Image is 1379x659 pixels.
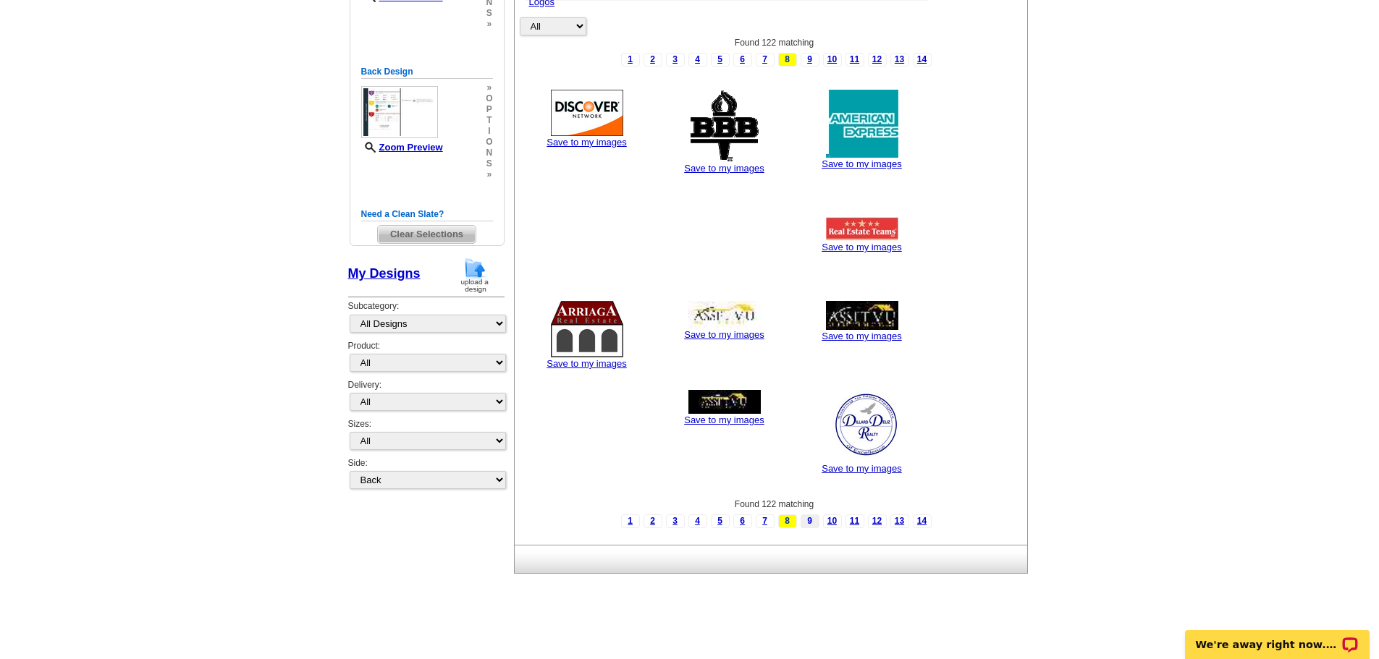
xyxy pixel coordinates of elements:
img: small-thumb.jpg [361,86,438,138]
a: 3 [666,514,685,528]
a: 5 [711,514,730,528]
a: 10 [823,514,842,528]
div: Sizes: [348,418,505,457]
a: Zoom Preview [361,142,443,153]
a: Save to my images [684,163,764,174]
a: 13 [890,514,909,528]
img: th_1291668208_realestateteamslogo.jpg [826,217,898,241]
span: o [486,137,492,148]
a: 4 [688,514,707,528]
a: 14 [913,53,932,67]
span: s [486,8,492,19]
div: Found 122 matching [518,498,1031,511]
img: th_AssetVuBlack.jpg [826,301,898,330]
a: 7 [756,53,775,67]
img: th_1291668002_arriagalogo.jpg [551,301,623,357]
span: » [486,169,492,180]
span: t [486,115,492,126]
h5: Need a Clean Slate? [361,208,493,221]
span: 8 [778,514,797,528]
a: Save to my images [822,242,902,252]
iframe: LiveChat chat widget [1176,613,1379,659]
span: n [486,148,492,158]
img: thumb-4efd1077bf44e.jpg [688,90,761,162]
a: 11 [845,514,864,528]
div: Product: [348,340,505,379]
span: s [486,158,492,169]
span: » [486,82,492,93]
img: th_AssetVuWhite.jpg [688,301,761,328]
a: Save to my images [822,158,902,169]
a: Save to my images [684,414,764,425]
a: 3 [666,53,685,67]
span: i [486,126,492,137]
a: Save to my images [822,463,902,474]
a: 14 [913,514,932,528]
div: Found 122 matching [518,37,1031,49]
span: p [486,104,492,115]
a: 9 [801,53,819,67]
a: 9 [801,514,819,528]
a: 1 [621,514,640,528]
span: Clear Selections [378,226,476,243]
a: Save to my images [547,358,627,369]
a: 2 [644,53,662,67]
a: 12 [868,514,887,528]
span: » [486,19,492,30]
a: Save to my images [547,137,627,148]
div: Delivery: [348,379,505,418]
img: upload-design [456,257,494,294]
a: Save to my images [684,329,764,340]
img: th_1252014980_ddrsealwhite.jpg [826,390,898,462]
a: 13 [890,53,909,67]
div: Subcategory: [348,300,505,339]
a: 10 [823,53,842,67]
a: My Designs [348,266,421,281]
a: 6 [733,514,752,528]
span: 8 [778,53,797,67]
div: Side: [348,457,505,490]
h5: Back Design [361,65,493,79]
a: 1 [621,53,640,67]
a: 6 [733,53,752,67]
img: thumb-4efd1071e9595.jpg [826,90,898,158]
a: 12 [868,53,887,67]
a: 5 [711,53,730,67]
img: thumb-4efd107b85f82.jpg [551,90,623,136]
a: Save to my images [822,331,902,341]
a: 7 [756,514,775,528]
a: 4 [688,53,707,67]
a: 11 [845,53,864,67]
img: th_AssetVuBlackBorder.jpg [688,390,761,414]
a: 2 [644,514,662,528]
span: o [486,93,492,104]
